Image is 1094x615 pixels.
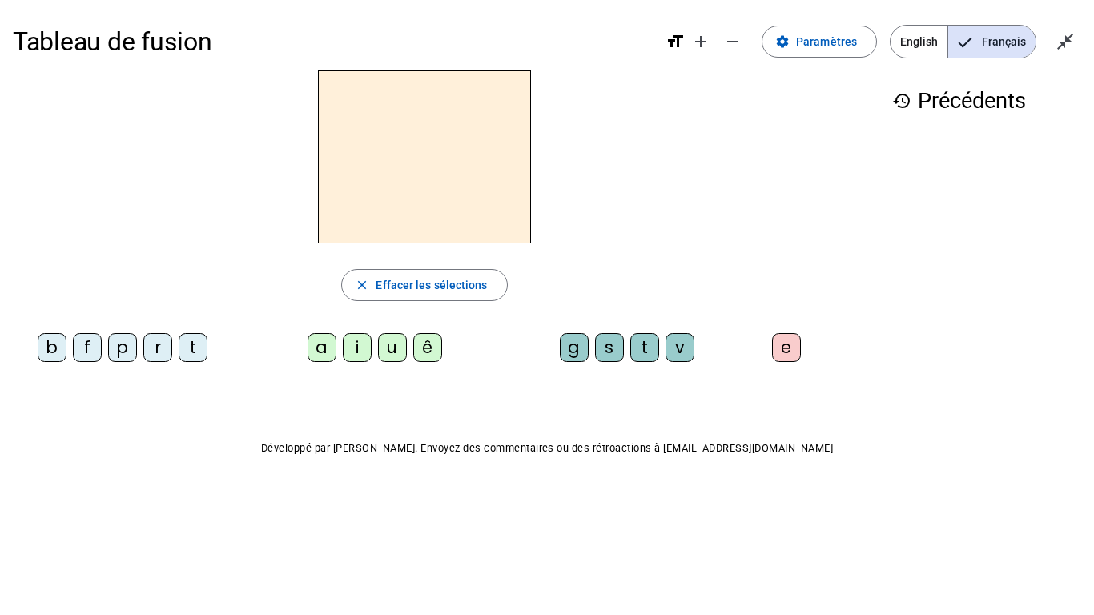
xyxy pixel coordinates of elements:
[376,275,487,295] span: Effacer les sélections
[666,333,694,362] div: v
[1056,32,1075,51] mat-icon: close_fullscreen
[762,26,877,58] button: Paramètres
[378,333,407,362] div: u
[179,333,207,362] div: t
[723,32,742,51] mat-icon: remove
[38,333,66,362] div: b
[890,25,1036,58] mat-button-toggle-group: Language selection
[772,333,801,362] div: e
[343,333,372,362] div: i
[341,269,507,301] button: Effacer les sélections
[413,333,442,362] div: ê
[108,333,137,362] div: p
[666,32,685,51] mat-icon: format_size
[892,91,911,111] mat-icon: history
[73,333,102,362] div: f
[13,439,1081,458] p: Développé par [PERSON_NAME]. Envoyez des commentaires ou des rétroactions à [EMAIL_ADDRESS][DOMAI...
[796,32,857,51] span: Paramètres
[775,34,790,49] mat-icon: settings
[685,26,717,58] button: Augmenter la taille de la police
[595,333,624,362] div: s
[849,83,1068,119] h3: Précédents
[13,16,653,67] h1: Tableau de fusion
[948,26,1036,58] span: Français
[1049,26,1081,58] button: Quitter le plein écran
[355,278,369,292] mat-icon: close
[143,333,172,362] div: r
[891,26,947,58] span: English
[691,32,710,51] mat-icon: add
[308,333,336,362] div: a
[630,333,659,362] div: t
[717,26,749,58] button: Diminuer la taille de la police
[560,333,589,362] div: g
